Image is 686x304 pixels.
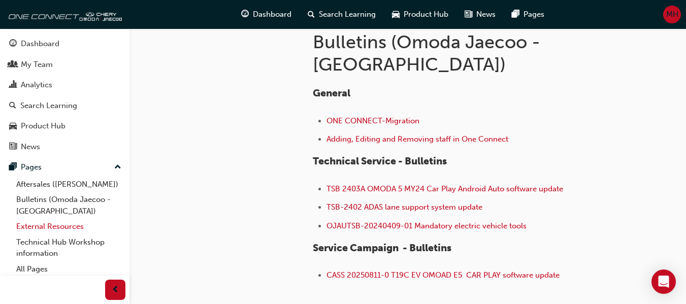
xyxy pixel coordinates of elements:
span: guage-icon [241,8,249,21]
a: CASS 20250811-0 T19C EV OMOAD E5 CAR PLAY software update [326,271,560,280]
a: ​TSB 2403A OMODA 5 MY24 Car Play Android Auto software update [326,184,563,193]
button: DashboardMy TeamAnalyticsSearch LearningProduct HubNews [4,32,125,158]
a: Dashboard [4,35,125,53]
span: Product Hub [404,9,448,20]
button: MH [663,6,681,23]
a: guage-iconDashboard [233,4,300,25]
a: All Pages [12,261,125,277]
span: pages-icon [9,163,17,172]
span: Pages [524,9,544,20]
a: Bulletins (Omoda Jaecoo - [GEOGRAPHIC_DATA]) [12,192,125,219]
a: OJAUTSB-20240409-01 Mandatory electric vehicle tools [326,221,527,230]
span: up-icon [114,161,121,174]
div: Analytics [21,79,52,91]
a: pages-iconPages [504,4,552,25]
a: Analytics [4,76,125,94]
span: TSB 2403A OMODA 5 MY24 Car Play Android Auto software update [326,184,563,193]
img: oneconnect [5,4,122,24]
div: My Team [21,59,53,71]
div: Dashboard [21,38,59,50]
span: Technical Service - Bulletins [313,155,447,167]
div: Pages [21,161,42,173]
a: car-iconProduct Hub [384,4,456,25]
a: ONE CONNECT-Migration [326,116,419,125]
span: Dashboard [253,9,291,20]
span: news-icon [465,8,472,21]
span: MH [666,9,678,20]
button: Pages [4,158,125,177]
a: Adding, Editing and Removing staff in One Connect [326,134,508,144]
span: people-icon [9,60,17,70]
span: chart-icon [9,81,17,90]
h1: Bulletins (Omoda Jaecoo - [GEOGRAPHIC_DATA]) [313,31,609,75]
span: prev-icon [112,284,119,296]
a: My Team [4,55,125,74]
div: News [21,141,40,153]
span: search-icon [9,102,16,111]
span: Search Learning [319,9,376,20]
span: search-icon [308,8,315,21]
a: Aftersales ([PERSON_NAME]) [12,177,125,192]
a: Technical Hub Workshop information [12,234,125,261]
a: TSB-2402 ADAS lane support system update [326,202,482,212]
a: Search Learning [4,96,125,115]
span: car-icon [9,122,17,131]
div: Product Hub [21,120,66,132]
div: Open Intercom Messenger [651,269,676,294]
a: search-iconSearch Learning [300,4,384,25]
span: Service Campaign - Bulletins [313,242,451,254]
span: pages-icon [512,8,519,21]
a: Product Hub [4,117,125,136]
span: guage-icon [9,40,17,49]
a: External Resources [12,219,125,234]
span: News [476,9,496,20]
span: General [313,87,350,99]
div: Search Learning [20,100,77,112]
a: News [4,138,125,156]
a: news-iconNews [456,4,504,25]
span: news-icon [9,143,17,152]
span: car-icon [392,8,400,21]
